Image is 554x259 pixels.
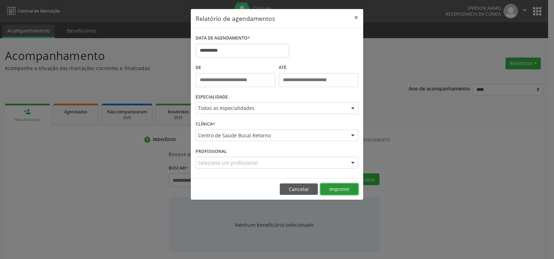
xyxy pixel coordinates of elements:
[196,92,228,103] label: ESPECIALIDADE
[279,62,358,73] label: ATÉ
[196,62,275,73] label: De
[349,9,363,26] button: Close
[320,183,358,195] button: Imprimir
[198,159,258,166] span: Selecione um profissional
[196,146,227,157] label: PROFISSIONAL
[196,33,250,44] label: DATA DE AGENDAMENTO
[196,119,215,130] label: CLÍNICA
[198,105,344,112] span: Todas as especialidades
[198,132,344,139] span: Centro de Saude Bucal Retorno
[280,183,318,195] button: Cancelar
[196,14,275,23] h5: Relatório de agendamentos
